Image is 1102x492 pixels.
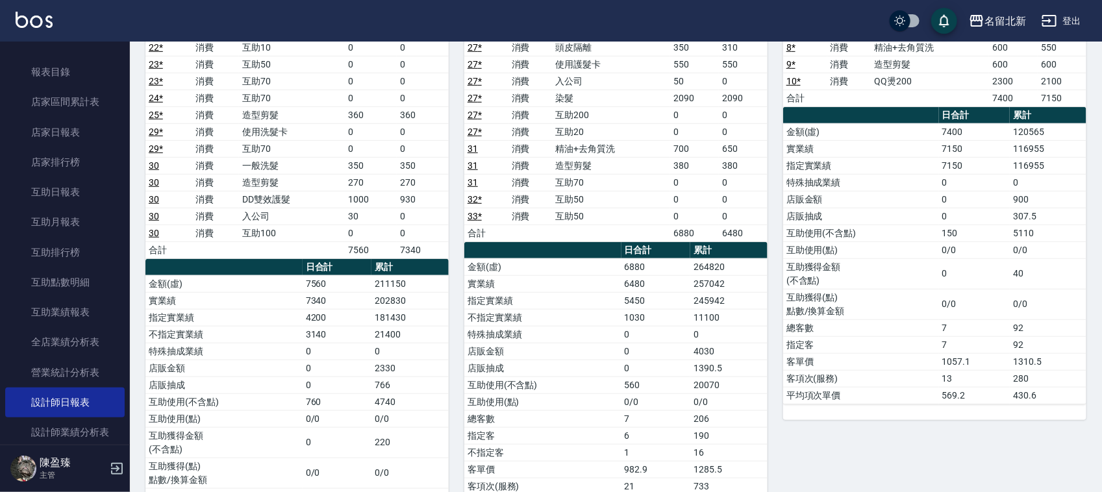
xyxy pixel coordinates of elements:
td: 1390.5 [690,360,768,376]
td: 600 [989,56,1038,73]
td: 760 [303,393,372,410]
td: 116955 [1010,157,1086,174]
td: 310 [719,39,768,56]
td: 0 [303,360,372,376]
a: 30 [149,228,159,238]
td: 0/0 [303,458,372,488]
td: 4740 [371,393,449,410]
td: 245942 [690,292,768,309]
img: Logo [16,12,53,28]
td: 0 [670,123,719,140]
td: 0 [719,174,768,191]
td: 150 [939,225,1010,241]
td: 消費 [508,174,553,191]
td: 互助使用(點) [783,241,939,258]
a: 營業統計分析表 [5,358,125,387]
td: 0/0 [1010,241,1086,258]
td: 互助使用(點) [464,393,621,410]
td: 0 [670,106,719,123]
td: 0 [397,90,449,106]
td: 4200 [303,309,372,326]
td: 5450 [621,292,691,309]
a: 31 [468,160,478,171]
td: 0 [719,208,768,225]
th: 累計 [690,242,768,259]
td: 6880 [670,225,719,241]
h5: 陳盈臻 [40,456,106,469]
td: 0/0 [690,393,768,410]
th: 累計 [371,259,449,276]
td: 4030 [690,343,768,360]
td: 0 [345,56,397,73]
td: 7 [939,336,1010,353]
td: 0 [345,73,397,90]
td: 21400 [371,326,449,343]
td: 0 [345,123,397,140]
td: 消費 [508,123,553,140]
button: 登出 [1036,9,1086,33]
td: 入公司 [239,208,345,225]
a: 店家區間累計表 [5,87,125,117]
td: 消費 [192,208,239,225]
td: 造型剪髮 [239,106,345,123]
td: 消費 [192,123,239,140]
td: 互助使用(點) [145,410,303,427]
p: 主管 [40,469,106,481]
a: 全店業績分析表 [5,327,125,357]
td: 7560 [303,275,372,292]
td: 0 [397,225,449,241]
td: 7150 [939,157,1010,174]
td: 互助使用(不含點) [783,225,939,241]
a: 30 [149,177,159,188]
td: 350 [397,157,449,174]
td: 合計 [783,90,827,106]
td: 金額(虛) [464,258,621,275]
td: 0 [621,360,691,376]
td: 550 [1038,39,1086,56]
td: 消費 [192,73,239,90]
td: 總客數 [464,410,621,427]
td: 造型剪髮 [553,157,671,174]
td: 店販抽成 [145,376,303,393]
td: 7 [621,410,691,427]
td: 0 [621,326,691,343]
td: 0/0 [371,410,449,427]
td: 0 [345,225,397,241]
td: 930 [397,191,449,208]
td: 互助70 [239,73,345,90]
td: 不指定實業績 [145,326,303,343]
td: 1057.1 [939,353,1010,370]
td: 2330 [371,360,449,376]
td: 430.6 [1010,387,1086,404]
td: 92 [1010,336,1086,353]
td: 使用護髮卡 [553,56,671,73]
td: 270 [397,174,449,191]
th: 日合計 [621,242,691,259]
a: 30 [149,160,159,171]
table: a dense table [783,107,1086,404]
td: 2300 [989,73,1038,90]
td: 指定實業績 [464,292,621,309]
td: 7150 [1038,90,1086,106]
td: 380 [719,157,768,174]
td: 380 [670,157,719,174]
td: 店販金額 [783,191,939,208]
td: 1285.5 [690,461,768,478]
td: 不指定實業績 [464,309,621,326]
td: 消費 [508,106,553,123]
td: 消費 [508,191,553,208]
td: 染髮 [553,90,671,106]
td: 不指定客 [464,444,621,461]
td: 消費 [827,56,871,73]
td: 550 [670,56,719,73]
td: 0 [719,191,768,208]
td: 211150 [371,275,449,292]
td: 消費 [192,225,239,241]
a: 店家排行榜 [5,147,125,177]
th: 日合計 [303,259,372,276]
td: QQ燙200 [871,73,990,90]
td: 6880 [621,258,691,275]
a: 設計師日報表 [5,387,125,417]
a: 互助日報表 [5,177,125,207]
td: 互助使用(不含點) [464,376,621,393]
